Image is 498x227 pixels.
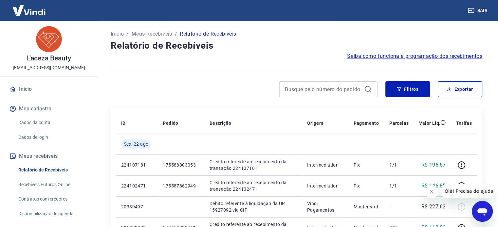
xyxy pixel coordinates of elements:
iframe: Mensagem da empresa [441,184,493,198]
p: -R$ 227,63 [420,203,446,211]
p: Parcelas [389,120,409,126]
p: Crédito referente ao recebimento da transação 224102471 [210,179,297,192]
p: [EMAIL_ADDRESS][DOMAIN_NAME] [13,64,85,71]
a: Contratos com credores [16,192,90,206]
button: Exportar [438,81,482,97]
span: Sex, 22 ago [124,141,148,147]
p: R$ 196,57 [421,161,446,169]
p: Intermediador [307,162,343,168]
a: Recebíveis Futuros Online [16,178,90,191]
p: Tarifas [456,120,472,126]
img: 7c0ca893-959d-4bc2-98b6-ae6cb1711eb0.jpeg [36,26,62,52]
p: Descrição [210,120,231,126]
p: 1/1 [389,162,409,168]
a: Saiba como funciona a programação dos recebimentos [347,52,482,60]
img: Vindi [8,0,50,20]
a: Dados de login [16,131,90,144]
p: 175588803053 [163,162,199,168]
a: Início [8,82,90,96]
iframe: Fechar mensagem [425,185,438,198]
p: 224107181 [121,162,152,168]
button: Filtros [385,81,430,97]
span: Olá! Precisa de ajuda? [4,5,55,10]
p: Vindi Pagamentos [307,200,343,213]
a: Dados da conta [16,116,90,129]
p: Pagamento [353,120,379,126]
iframe: Botão para abrir a janela de mensagens [472,201,493,222]
p: Valor Líq. [419,120,440,126]
a: Meus Recebíveis [132,30,172,38]
p: 175587862949 [163,183,199,189]
p: Intermediador [307,183,343,189]
p: / [175,30,177,38]
p: Origem [307,120,323,126]
a: Início [111,30,124,38]
p: Pix [353,183,379,189]
p: Débito referente à liquidação da UR 15927092 via CIP [210,200,297,213]
button: Meus recebíveis [8,149,90,163]
p: Mastercard [353,203,379,210]
p: / [126,30,129,38]
p: - [389,203,409,210]
p: Relatório de Recebíveis [180,30,236,38]
p: L'aceza Beauty [27,55,71,62]
p: 20389497 [121,203,152,210]
button: Meu cadastro [8,102,90,116]
p: ID [121,120,126,126]
a: Relatório de Recebíveis [16,163,90,177]
p: Crédito referente ao recebimento da transação 224107181 [210,158,297,171]
p: Pix [353,162,379,168]
button: Sair [467,5,490,17]
a: Disponibilização de agenda [16,207,90,220]
p: Pedido [163,120,178,126]
p: 224102471 [121,183,152,189]
h4: Relatório de Recebíveis [111,39,482,52]
p: 1/1 [389,183,409,189]
input: Busque pelo número do pedido [285,84,361,94]
p: R$ 146,85 [421,182,446,190]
